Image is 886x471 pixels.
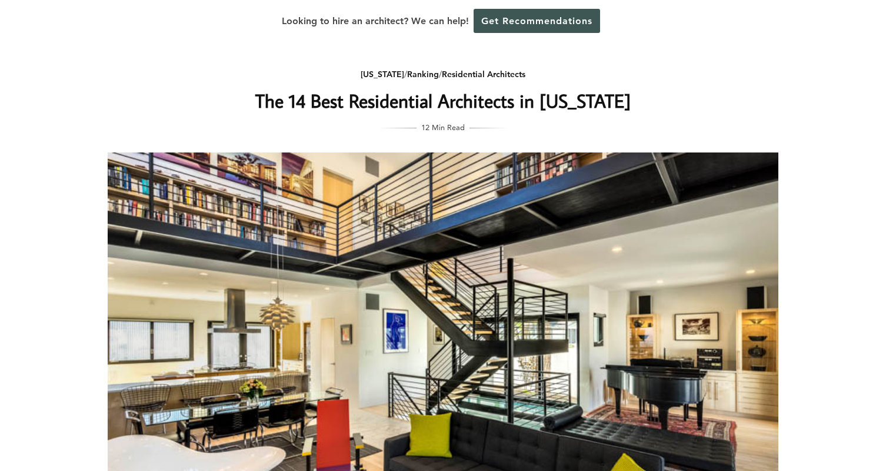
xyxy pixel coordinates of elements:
a: [US_STATE] [361,69,404,79]
a: Get Recommendations [474,9,600,33]
span: 12 Min Read [421,121,465,134]
a: Ranking [407,69,439,79]
a: Residential Architects [442,69,525,79]
h1: The 14 Best Residential Architects in [US_STATE] [208,87,678,115]
div: / / [208,67,678,82]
